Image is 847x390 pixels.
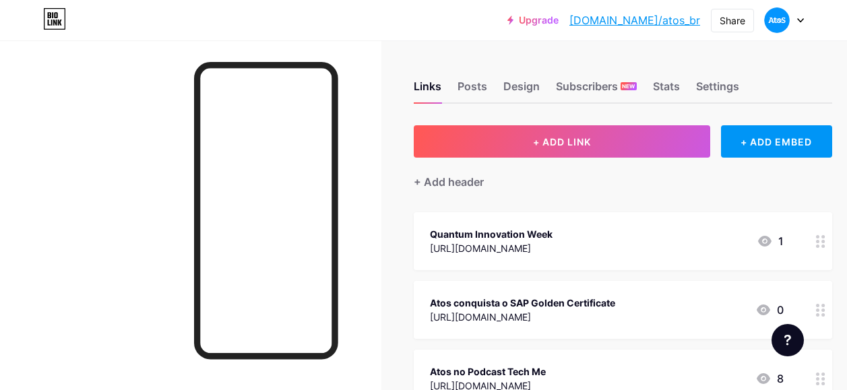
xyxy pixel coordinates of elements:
[503,78,540,102] div: Design
[755,370,784,387] div: 8
[757,233,784,249] div: 1
[430,296,615,310] div: Atos conquista o SAP Golden Certificate
[653,78,680,102] div: Stats
[458,78,487,102] div: Posts
[430,241,553,255] div: [URL][DOMAIN_NAME]
[414,174,484,190] div: + Add header
[430,227,553,241] div: Quantum Innovation Week
[430,310,615,324] div: [URL][DOMAIN_NAME]
[696,78,739,102] div: Settings
[622,82,635,90] span: NEW
[720,13,745,28] div: Share
[721,125,832,158] div: + ADD EMBED
[414,125,710,158] button: + ADD LINK
[764,7,790,33] img: atos_br
[507,15,559,26] a: Upgrade
[755,302,784,318] div: 0
[430,364,546,379] div: Atos no Podcast Tech Me
[414,78,441,102] div: Links
[556,78,637,102] div: Subscribers
[569,12,700,28] a: [DOMAIN_NAME]/atos_br
[533,136,591,148] span: + ADD LINK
